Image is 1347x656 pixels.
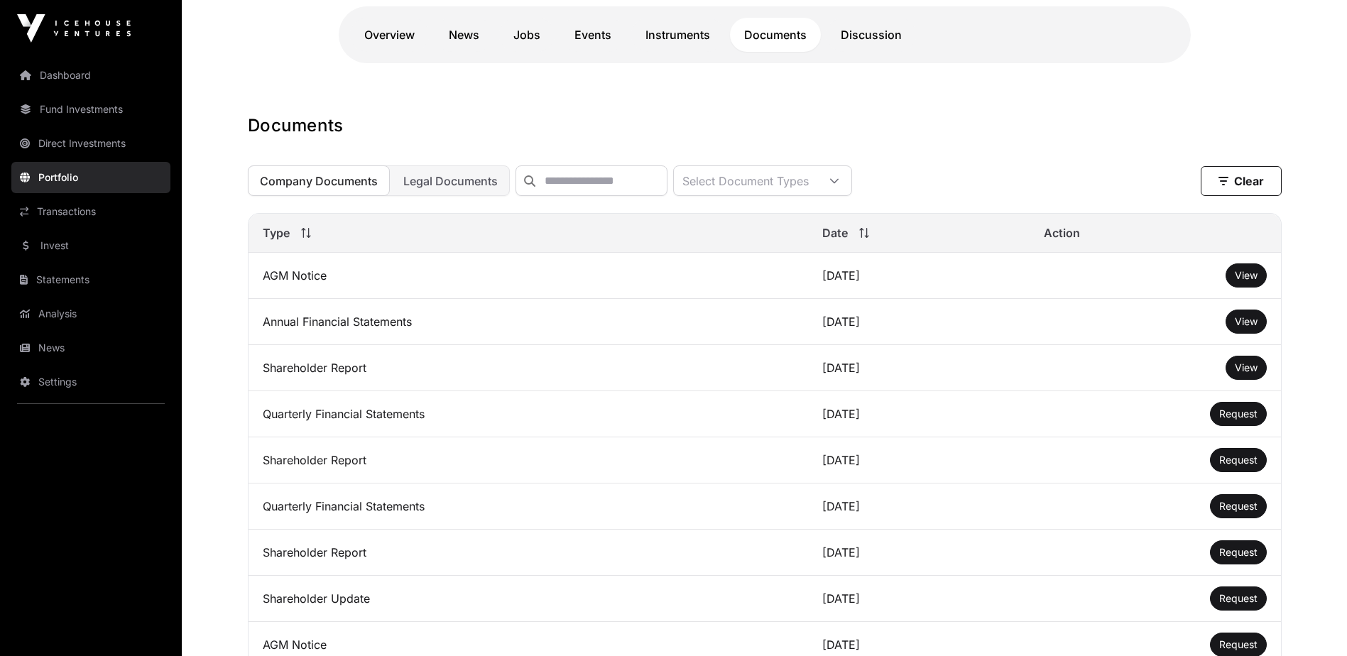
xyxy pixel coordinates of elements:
a: View [1235,315,1258,329]
a: Request [1219,499,1258,513]
button: Clear [1201,166,1282,196]
button: View [1226,356,1267,380]
span: Request [1219,454,1258,466]
div: Select Document Types [674,166,817,195]
span: View [1235,269,1258,281]
span: View [1235,315,1258,327]
a: Portfolio [11,162,170,193]
td: Shareholder Report [249,437,809,483]
span: Request [1219,638,1258,650]
button: Legal Documents [391,165,510,196]
a: News [435,18,493,52]
span: View [1235,361,1258,373]
a: Analysis [11,298,170,329]
td: [DATE] [808,576,1030,622]
button: View [1226,263,1267,288]
span: Request [1219,408,1258,420]
a: Request [1219,638,1258,652]
a: Dashboard [11,60,170,91]
a: Jobs [499,18,555,52]
span: Type [263,224,290,241]
a: Statements [11,264,170,295]
td: Shareholder Update [249,576,809,622]
a: Request [1219,545,1258,559]
span: Request [1219,592,1258,604]
a: Direct Investments [11,128,170,159]
a: Request [1219,453,1258,467]
span: Action [1044,224,1080,241]
span: Date [822,224,848,241]
button: Request [1210,402,1267,426]
a: Request [1219,591,1258,606]
td: AGM Notice [249,253,809,299]
span: Request [1219,500,1258,512]
button: Request [1210,494,1267,518]
iframe: Chat Widget [1276,588,1347,656]
td: Shareholder Report [249,345,809,391]
a: View [1235,268,1258,283]
a: News [11,332,170,363]
button: Request [1210,586,1267,611]
td: Quarterly Financial Statements [249,391,809,437]
nav: Tabs [350,18,1179,52]
td: Annual Financial Statements [249,299,809,345]
a: Transactions [11,196,170,227]
td: [DATE] [808,483,1030,530]
td: Shareholder Report [249,530,809,576]
button: Request [1210,540,1267,564]
a: Events [560,18,626,52]
h1: Documents [248,114,1282,137]
a: Discussion [827,18,916,52]
span: Company Documents [260,174,378,188]
td: [DATE] [808,530,1030,576]
td: [DATE] [808,391,1030,437]
a: Instruments [631,18,724,52]
td: [DATE] [808,345,1030,391]
a: Fund Investments [11,94,170,125]
a: Documents [730,18,821,52]
a: Invest [11,230,170,261]
button: View [1226,310,1267,334]
td: [DATE] [808,299,1030,345]
a: Settings [11,366,170,398]
td: [DATE] [808,253,1030,299]
td: Quarterly Financial Statements [249,483,809,530]
button: Request [1210,448,1267,472]
img: Icehouse Ventures Logo [17,14,131,43]
span: Request [1219,546,1258,558]
a: Overview [350,18,429,52]
a: Request [1219,407,1258,421]
a: View [1235,361,1258,375]
span: Legal Documents [403,174,498,188]
button: Company Documents [248,165,390,196]
td: [DATE] [808,437,1030,483]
